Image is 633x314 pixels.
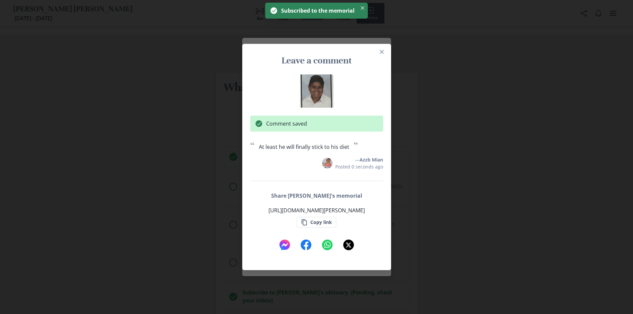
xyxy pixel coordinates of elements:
[250,116,383,132] div: Comment saved
[250,142,383,151] p: At least he will finally stick to his diet
[250,192,383,200] h2: Share [PERSON_NAME]'s memorial
[360,157,383,163] span: Azzb Mian
[359,4,367,12] button: Close
[256,54,378,66] h3: Leave a comment
[250,142,255,150] span: “
[322,158,333,168] img: Avatar: AM
[297,217,336,228] button: Copy link
[268,206,365,214] p: [URL][DOMAIN_NAME][PERSON_NAME]
[281,7,355,15] div: Subscribed to the memorial
[335,156,383,163] p: —
[376,47,387,57] button: Close
[353,140,358,152] span: ”
[335,163,383,170] p: Posted 0 seconds ago
[300,74,333,108] img: Damien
